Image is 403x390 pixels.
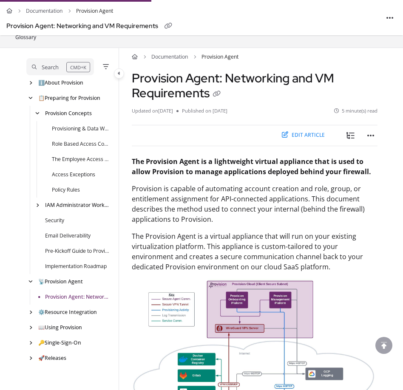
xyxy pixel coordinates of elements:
span: Provision Agent [76,5,113,17]
div: arrow [26,339,35,346]
li: 5 minute(s) read [334,107,378,114]
button: Copy link of Provision Agent: Networking and VM Requirements [210,87,223,101]
a: Policy Rules [52,186,80,194]
a: Role Based Access Control (RBAC) [52,140,111,148]
li: Published on [DATE] [176,107,227,114]
p: Provision is capable of automating account creation and role, group, or entitlement assignment fo... [132,184,377,224]
a: Provision Concepts [45,110,92,118]
button: Article more options [364,129,377,142]
div: arrow [26,94,35,102]
span: ⚙️ [38,308,45,316]
a: Security [45,217,64,225]
div: arrow [26,354,35,362]
span: 🔑 [38,339,45,346]
div: Search [42,62,59,72]
a: Preparing for Provision [38,94,100,102]
div: CMD+K [66,62,90,72]
span: Provision Agent [201,53,238,61]
a: Home [132,53,138,61]
span: 🚀 [38,354,45,362]
p: The Provision Agent is a virtual appliance that will run on your existing virtualization platform... [132,231,377,272]
div: arrow [26,278,35,285]
div: arrow [26,324,35,331]
button: Edit article [277,129,330,142]
a: Email Deliverability [45,232,91,240]
a: Resource Integration [38,308,97,317]
a: Provisioning & Data Workflow [52,125,111,133]
div: arrow [26,79,35,86]
button: Category toggle [114,68,124,79]
div: Provision Agent: Networking and VM Requirements [6,20,158,32]
span: ℹ️ [38,79,45,86]
a: Pre-Kickoff Guide to Provision Implementation [45,247,111,255]
a: Documentation [26,5,62,17]
button: Copy link of [162,19,175,33]
span: 📖 [38,324,45,331]
a: Glossary [14,33,37,42]
button: Search [26,58,94,75]
a: Using Provision [38,324,82,332]
a: Implementation Roadmap [45,263,107,271]
a: Single-Sign-On [38,339,81,347]
button: Filter [101,62,111,72]
span: 📋 [38,94,45,102]
a: Releases [38,354,66,362]
div: arrow [26,308,35,316]
div: scroll to top [375,337,392,354]
button: Article more options [383,11,397,25]
span: 📡 [38,278,45,285]
a: The Employee Access Lifecycle [52,155,111,164]
a: Provision Agent: Networking and VM Requirements [45,293,111,301]
strong: The Provision Agent is a lightweight virtual appliance that is used to allow Provision to manage ... [132,157,371,176]
button: toc-list-tree [343,129,357,142]
a: Access Exceptions [52,171,95,179]
a: Documentation [151,53,188,61]
li: Updated on [DATE] [132,107,176,114]
div: arrow [33,201,42,209]
h1: Provision Agent: Networking and VM Requirements [132,71,377,101]
a: Provision Agent [38,278,83,286]
div: arrow [33,110,42,117]
a: IAM Administrator Workflows [45,201,111,209]
a: Home [6,5,12,17]
a: About Provision [38,79,83,87]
